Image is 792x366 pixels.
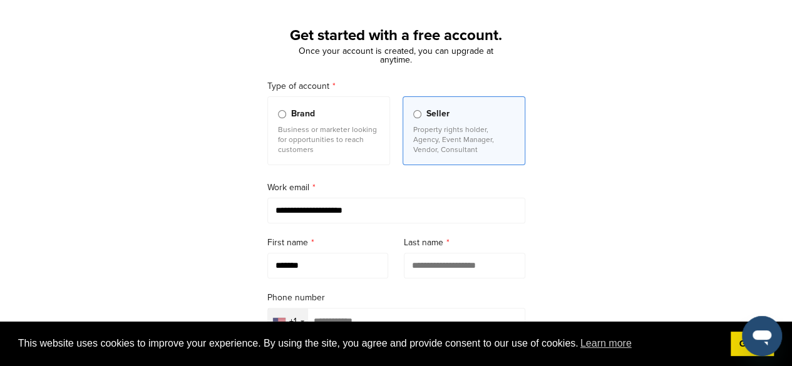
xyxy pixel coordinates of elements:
span: Brand [291,107,315,121]
div: Selected country [268,308,308,334]
label: First name [267,236,389,250]
p: Business or marketer looking for opportunities to reach customers [278,125,379,155]
input: Brand Business or marketer looking for opportunities to reach customers [278,110,286,118]
label: Phone number [267,291,525,305]
span: Seller [426,107,450,121]
iframe: Button to launch messaging window [742,316,782,356]
label: Work email [267,181,525,195]
a: dismiss cookie message [731,332,774,357]
h1: Get started with a free account. [252,24,540,47]
a: learn more about cookies [579,334,634,353]
p: Property rights holder, Agency, Event Manager, Vendor, Consultant [413,125,515,155]
label: Type of account [267,79,525,93]
label: Last name [404,236,525,250]
input: Seller Property rights holder, Agency, Event Manager, Vendor, Consultant [413,110,421,118]
span: This website uses cookies to improve your experience. By using the site, you agree and provide co... [18,334,721,353]
div: +1 [289,317,297,326]
span: Once your account is created, you can upgrade at anytime. [299,46,493,65]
